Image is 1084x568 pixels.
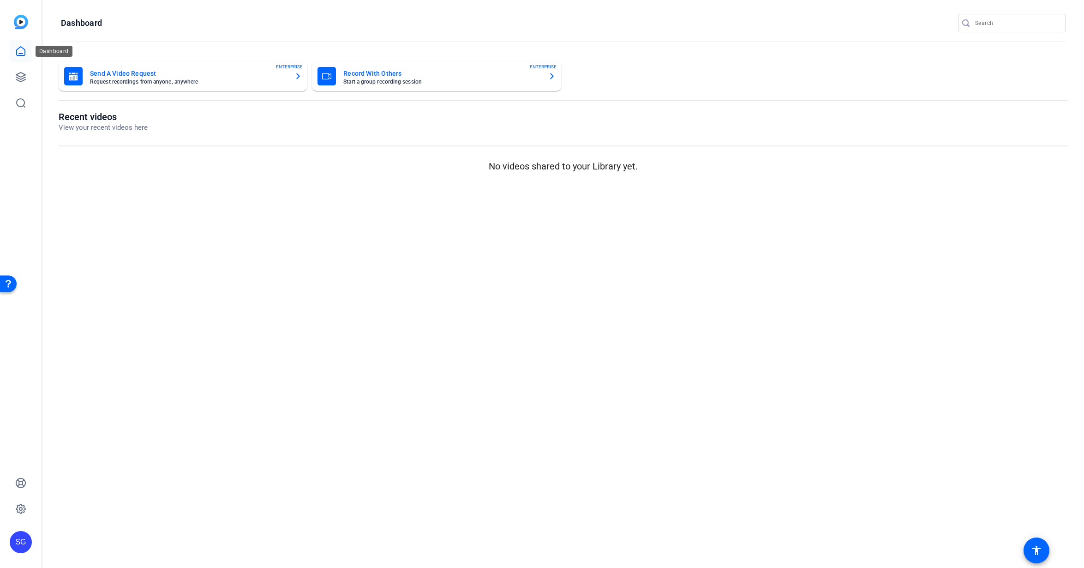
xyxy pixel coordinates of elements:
mat-card-title: Send A Video Request [90,68,287,79]
p: View your recent videos here [59,122,148,133]
span: ENTERPRISE [530,63,557,70]
div: Dashboard [36,46,72,57]
mat-card-title: Record With Others [343,68,540,79]
button: Send A Video RequestRequest recordings from anyone, anywhereENTERPRISE [59,61,307,91]
h1: Dashboard [61,18,102,29]
img: blue-gradient.svg [14,15,28,29]
mat-icon: accessibility [1031,545,1042,556]
input: Search [975,18,1058,29]
div: SG [10,531,32,553]
p: No videos shared to your Library yet. [59,159,1068,173]
button: Record With OthersStart a group recording sessionENTERPRISE [312,61,561,91]
span: ENTERPRISE [276,63,303,70]
mat-card-subtitle: Request recordings from anyone, anywhere [90,79,287,85]
h1: Recent videos [59,111,148,122]
mat-card-subtitle: Start a group recording session [343,79,540,85]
